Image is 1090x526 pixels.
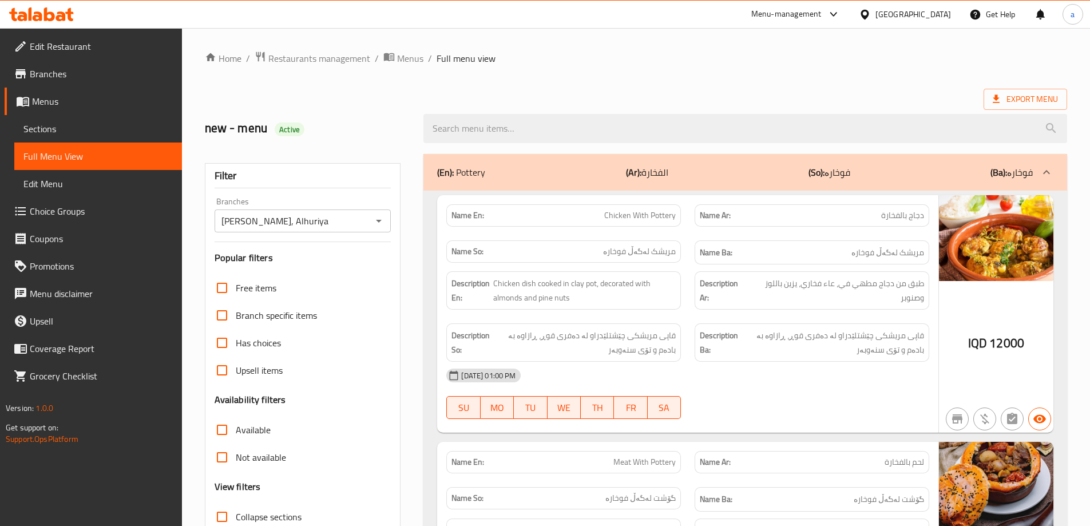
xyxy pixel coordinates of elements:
b: (So): [808,164,825,181]
span: Menu disclaimer [30,287,173,300]
h3: Popular filters [215,251,391,264]
button: Available [1028,408,1051,430]
span: Edit Menu [23,177,173,191]
span: Sections [23,122,173,136]
span: Chicken dish cooked in clay pot, decorated with almonds and pine nuts [493,276,676,304]
span: Edit Restaurant [30,39,173,53]
span: Export Menu [984,89,1067,110]
button: TH [581,396,614,419]
div: Active [275,122,304,136]
h3: View filters [215,480,261,493]
span: دجاج بالفخارة [881,209,924,222]
li: / [375,52,379,65]
a: Upsell [5,307,182,335]
p: فوخارە [808,165,850,179]
span: Menus [397,52,423,65]
span: WE [552,400,576,416]
span: Coupons [30,232,173,246]
span: SA [652,400,676,416]
strong: Name Ar: [700,456,731,468]
input: search [423,114,1067,143]
a: Edit Restaurant [5,33,182,60]
span: 12000 [989,332,1024,354]
span: Coverage Report [30,342,173,355]
span: Full Menu View [23,149,173,163]
strong: Name Ar: [700,209,731,222]
span: Collapse sections [236,510,302,524]
strong: Name So: [451,492,483,504]
button: Open [371,213,387,229]
a: Menus [383,51,423,66]
p: الفخارة [626,165,668,179]
b: (Ar): [626,164,641,181]
a: Full Menu View [14,143,182,170]
strong: Name En: [451,456,484,468]
span: SU [451,400,475,416]
b: (En): [437,164,454,181]
span: TU [518,400,542,416]
li: / [246,52,250,65]
span: Meat With Pottery [613,456,676,468]
span: Promotions [30,259,173,273]
a: Support.OpsPlatform [6,432,78,446]
span: IQD [968,332,987,354]
span: Get support on: [6,420,58,435]
span: Restaurants management [268,52,370,65]
span: a [1071,8,1075,21]
span: 1.0.0 [35,401,53,416]
button: TU [514,396,547,419]
button: Not has choices [1001,408,1024,430]
div: (En): Pottery(Ar):الفخارة(So):فوخارە(Ba):فوخارە [423,154,1067,191]
a: Promotions [5,252,182,280]
span: مریشک لەگەڵ فوخارە [851,246,924,260]
span: گۆشت لەگەڵ فوخارە [854,492,924,507]
span: Branch specific items [236,309,317,322]
div: Menu-management [751,7,822,21]
button: SU [446,396,480,419]
span: Choice Groups [30,204,173,218]
span: Active [275,124,304,135]
button: Not branch specific item [946,408,969,430]
li: / [428,52,432,65]
a: Edit Menu [14,170,182,197]
a: Branches [5,60,182,88]
strong: Description En: [451,276,491,304]
img: %D9%81%D8%AE%D8%A7%D8%B1%D8%A9_%D8%AF%D8%AC%D8%A7%D8%AC638935384689467434.jpg [939,195,1053,281]
span: مریشک لەگەڵ فوخارە [603,246,676,258]
a: Restaurants management [255,51,370,66]
button: MO [481,396,514,419]
strong: Name Ba: [700,246,732,260]
strong: Name So: [451,246,483,258]
a: Menu disclaimer [5,280,182,307]
span: قاپی مریشکی چێشتلێدراو لە دەفری قوڕ، ڕازاوە بە بادەم و تۆی سنەوبەر [493,329,676,357]
span: Menus [32,94,173,108]
strong: Description Ar: [700,276,747,304]
span: Not available [236,450,286,464]
div: [GEOGRAPHIC_DATA] [875,8,951,21]
span: طبق من دجاج مطهي في، عاء فخاري، يزين باللوز وصنوبر [749,276,924,304]
a: Coverage Report [5,335,182,362]
span: Free items [236,281,276,295]
strong: Name En: [451,209,484,222]
strong: Description So: [451,329,490,357]
button: WE [548,396,581,419]
span: Has choices [236,336,281,350]
span: TH [585,400,609,416]
span: Chicken With Pottery [604,209,676,222]
div: Filter [215,164,391,188]
span: لحم بالفخارة [885,456,924,468]
strong: Description Ba: [700,329,739,357]
span: MO [485,400,509,416]
h3: Availability filters [215,393,286,406]
strong: Name Ba: [700,492,732,507]
a: Coupons [5,225,182,252]
p: فوخارە [990,165,1033,179]
nav: breadcrumb [205,51,1067,66]
span: Upsell [30,314,173,328]
a: Choice Groups [5,197,182,225]
a: Menus [5,88,182,115]
span: Full menu view [437,52,496,65]
span: [DATE] 01:00 PM [457,370,520,381]
span: گۆشت لەگەڵ فوخارە [605,492,676,504]
span: Branches [30,67,173,81]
